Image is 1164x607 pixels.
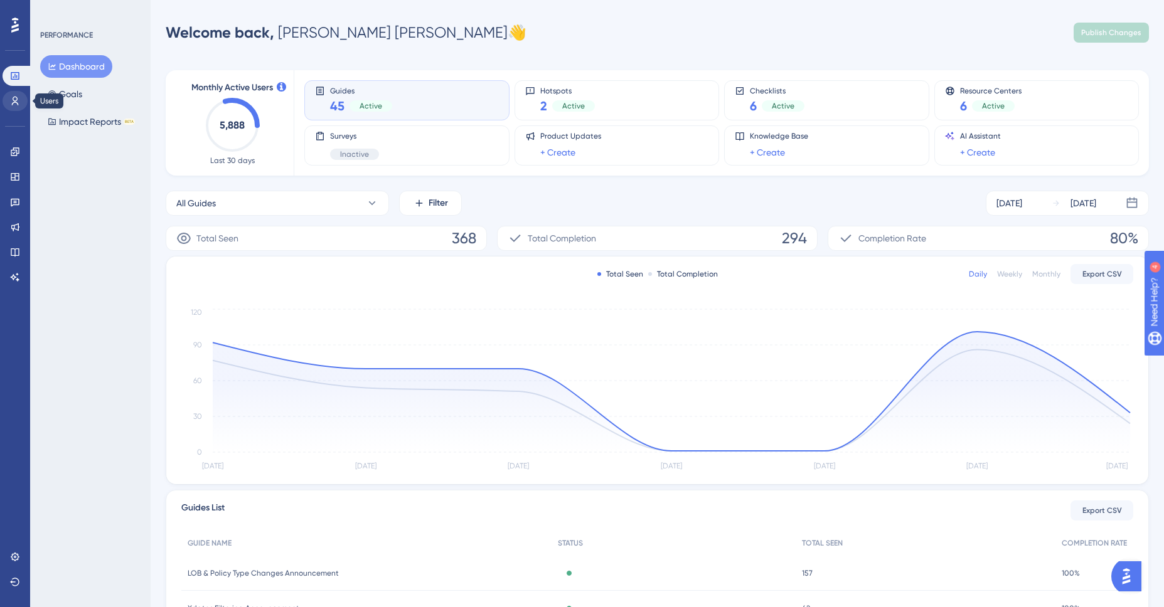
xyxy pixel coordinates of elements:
[1111,557,1149,595] iframe: UserGuiding AI Assistant Launcher
[1062,568,1080,578] span: 100%
[960,97,967,115] span: 6
[40,83,90,105] button: Goals
[558,538,583,548] span: STATUS
[87,6,91,16] div: 4
[452,228,476,248] span: 368
[220,119,245,131] text: 5,888
[40,30,93,40] div: PERFORMANCE
[355,462,376,470] tspan: [DATE]
[997,269,1022,279] div: Weekly
[330,131,379,141] span: Surveys
[124,119,135,125] div: BETA
[1071,264,1133,284] button: Export CSV
[1106,462,1128,470] tspan: [DATE]
[176,196,216,211] span: All Guides
[960,131,1001,141] span: AI Assistant
[750,145,785,160] a: + Create
[772,101,794,111] span: Active
[960,86,1022,95] span: Resource Centers
[1071,500,1133,520] button: Export CSV
[330,97,344,115] span: 45
[196,231,238,246] span: Total Seen
[960,145,995,160] a: + Create
[597,269,643,279] div: Total Seen
[750,97,757,115] span: 6
[29,3,78,18] span: Need Help?
[969,269,987,279] div: Daily
[528,231,596,246] span: Total Completion
[750,86,804,95] span: Checklists
[750,131,808,141] span: Knowledge Base
[166,191,389,216] button: All Guides
[1081,28,1141,38] span: Publish Changes
[858,231,926,246] span: Completion Rate
[191,308,202,317] tspan: 120
[562,101,585,111] span: Active
[210,156,255,166] span: Last 30 days
[996,196,1022,211] div: [DATE]
[193,376,202,385] tspan: 60
[40,55,112,78] button: Dashboard
[429,196,448,211] span: Filter
[193,340,202,349] tspan: 90
[340,149,369,159] span: Inactive
[540,97,547,115] span: 2
[360,101,382,111] span: Active
[166,23,274,41] span: Welcome back,
[197,448,202,457] tspan: 0
[966,462,988,470] tspan: [DATE]
[1082,505,1122,515] span: Export CSV
[982,101,1005,111] span: Active
[399,191,462,216] button: Filter
[188,538,232,548] span: GUIDE NAME
[181,500,225,520] span: Guides List
[1110,228,1138,248] span: 80%
[330,86,392,95] span: Guides
[661,462,682,470] tspan: [DATE]
[540,131,601,141] span: Product Updates
[40,110,142,133] button: Impact ReportsBETA
[1082,269,1122,279] span: Export CSV
[802,568,813,578] span: 157
[188,568,339,578] span: LOB & Policy Type Changes Announcement
[193,412,202,421] tspan: 30
[648,269,718,279] div: Total Completion
[540,86,595,95] span: Hotspots
[166,23,526,43] div: [PERSON_NAME] [PERSON_NAME] 👋
[782,228,807,248] span: 294
[814,462,835,470] tspan: [DATE]
[1032,269,1060,279] div: Monthly
[508,462,529,470] tspan: [DATE]
[1071,196,1096,211] div: [DATE]
[1062,538,1127,548] span: COMPLETION RATE
[1074,23,1149,43] button: Publish Changes
[202,462,223,470] tspan: [DATE]
[540,145,575,160] a: + Create
[802,538,843,548] span: TOTAL SEEN
[191,80,273,95] span: Monthly Active Users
